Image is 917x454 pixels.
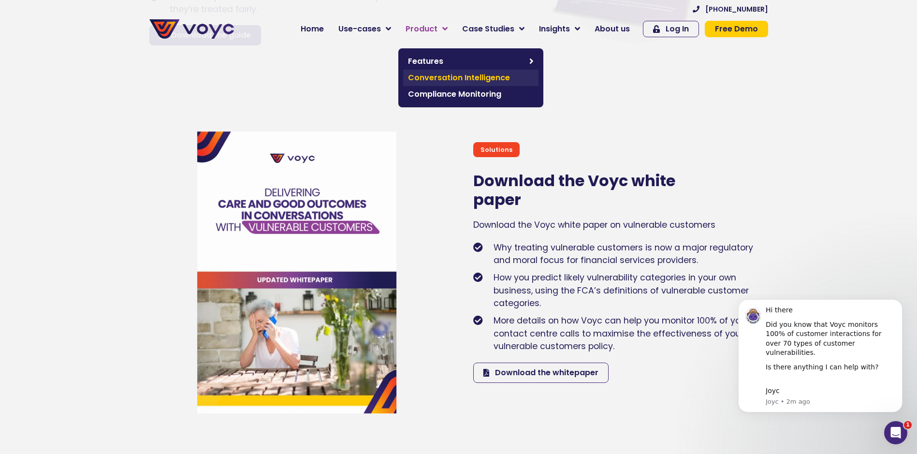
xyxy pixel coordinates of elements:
[462,23,514,35] span: Case Studies
[338,23,381,35] span: Use-cases
[532,19,587,39] a: Insights
[715,25,758,33] span: Free Demo
[455,19,532,39] a: Case Studies
[403,70,539,86] a: Conversation Intelligence
[473,172,683,209] h2: Download the Voyc white paper
[293,19,331,39] a: Home
[398,19,455,39] a: Product
[491,271,768,309] span: How you predict likely vulnerability categories in your own business, using the FCA’s definitions...
[473,219,768,231] div: Download the Voyc white paper on vulnerable customers
[705,6,768,13] span: [PHONE_NUMBER]
[149,19,234,39] img: voyc-full-logo
[473,363,609,383] a: Download the whitepaper
[331,19,398,39] a: Use-cases
[301,23,324,35] span: Home
[403,86,539,103] a: Compliance Monitoring
[403,53,539,70] a: Features
[666,25,689,33] span: Log In
[408,56,524,67] span: Features
[491,241,768,267] span: Why treating vulnerable customers is now a major regulatory and moral focus for financial service...
[587,19,637,39] a: About us
[408,88,534,100] span: Compliance Monitoring
[693,6,768,13] a: [PHONE_NUMBER]
[406,23,437,35] span: Product
[705,21,768,37] a: Free Demo
[491,314,768,352] span: More details on how Voyc can help you monitor 100% of your contact centre calls to maximise the e...
[473,142,520,157] div: Solutions
[643,21,699,37] a: Log In
[724,294,917,428] iframe: Intercom notifications message
[595,23,630,35] span: About us
[128,78,161,89] span: Job title
[884,421,907,444] iframe: Intercom live chat
[408,72,534,84] span: Conversation Intelligence
[495,367,598,379] span: Download the whitepaper
[199,201,245,211] a: Privacy Policy
[128,39,152,50] span: Phone
[539,23,570,35] span: Insights
[904,421,912,429] span: 1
